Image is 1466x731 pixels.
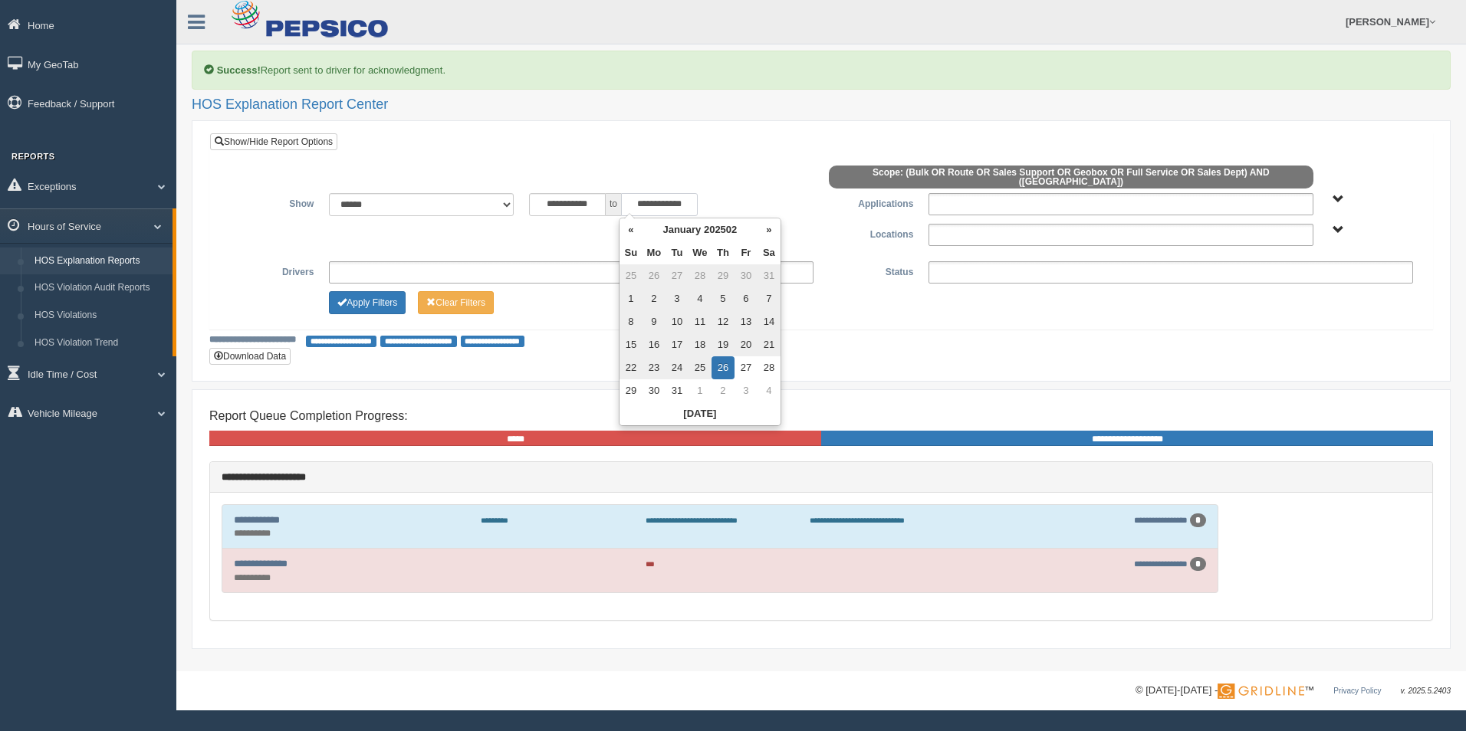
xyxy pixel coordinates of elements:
[712,379,735,402] td: 2
[643,218,758,241] th: January 202502
[620,356,643,379] td: 22
[620,310,643,333] td: 8
[620,402,781,425] th: [DATE]
[735,264,758,287] td: 30
[689,287,712,310] td: 4
[1401,687,1451,695] span: v. 2025.5.2403
[222,261,321,280] label: Drivers
[735,356,758,379] td: 27
[222,193,321,211] label: Show
[1333,687,1381,695] a: Privacy Policy
[735,287,758,310] td: 6
[620,287,643,310] td: 1
[643,379,666,402] td: 30
[209,348,291,365] button: Download Data
[758,264,781,287] td: 31
[712,310,735,333] td: 12
[758,333,781,356] td: 21
[192,51,1451,90] div: Report sent to driver for acknowledgment.
[689,241,712,264] th: We
[666,264,689,287] td: 27
[735,379,758,402] td: 3
[689,379,712,402] td: 1
[666,333,689,356] td: 17
[758,241,781,264] th: Sa
[643,310,666,333] td: 9
[689,264,712,287] td: 28
[758,218,781,241] th: »
[758,287,781,310] td: 7
[28,302,173,329] a: HOS Violations
[666,310,689,333] td: 10
[758,356,781,379] td: 28
[28,247,173,275] a: HOS Explanation Reports
[192,97,1451,113] h2: HOS Explanation Report Center
[620,218,643,241] th: «
[712,333,735,356] td: 19
[28,329,173,357] a: HOS Violation Trend
[666,241,689,264] th: Tu
[209,409,1433,423] h4: Report Queue Completion Progress:
[758,310,781,333] td: 14
[735,241,758,264] th: Fr
[643,264,666,287] td: 26
[735,333,758,356] td: 20
[758,379,781,402] td: 4
[821,224,921,242] label: Locations
[643,287,666,310] td: 2
[666,356,689,379] td: 24
[712,264,735,287] td: 29
[643,333,666,356] td: 16
[643,356,666,379] td: 23
[1136,683,1451,699] div: © [DATE]-[DATE] - ™
[620,333,643,356] td: 15
[217,64,261,76] b: Success!
[689,310,712,333] td: 11
[643,241,666,264] th: Mo
[712,287,735,310] td: 5
[28,274,173,302] a: HOS Violation Audit Reports
[689,333,712,356] td: 18
[712,356,735,379] td: 26
[1218,683,1304,699] img: Gridline
[666,287,689,310] td: 3
[829,166,1313,188] span: Scope: (Bulk OR Route OR Sales Support OR Geobox OR Full Service OR Sales Dept) AND ([GEOGRAPHIC_...
[620,379,643,402] td: 29
[620,264,643,287] td: 25
[210,133,337,150] a: Show/Hide Report Options
[666,379,689,402] td: 31
[821,193,921,211] label: Applications
[606,193,621,216] span: to
[329,291,406,314] button: Change Filter Options
[418,291,494,314] button: Change Filter Options
[821,261,921,280] label: Status
[712,241,735,264] th: Th
[689,356,712,379] td: 25
[735,310,758,333] td: 13
[620,241,643,264] th: Su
